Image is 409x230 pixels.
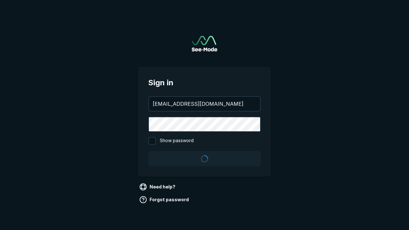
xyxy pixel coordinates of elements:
input: your@email.com [149,97,260,111]
a: Go to sign in [192,36,217,51]
a: Need help? [138,182,178,192]
a: Forgot password [138,195,191,205]
span: Sign in [148,77,261,88]
img: See-Mode Logo [192,36,217,51]
span: Show password [160,137,194,145]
